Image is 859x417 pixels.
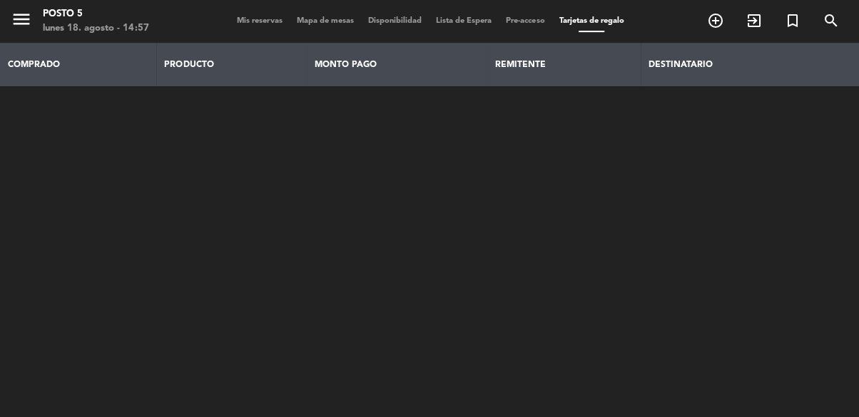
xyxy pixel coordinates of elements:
span: Pre-acceso [498,17,551,25]
button: menu [11,9,32,35]
i: turned_in_not [782,12,799,29]
div: lunes 18. agosto - 14:57 [43,21,148,36]
i: add_circle_outline [705,12,722,29]
div: Posto 5 [43,7,148,21]
th: REMITENTE [486,43,639,86]
th: MONTO PAGO [306,43,486,86]
span: Mis reservas [230,17,289,25]
i: exit_to_app [743,12,761,29]
i: menu [11,9,32,30]
th: PRODUCTO [156,43,306,86]
i: search [820,12,838,29]
span: Lista de Espera [428,17,498,25]
span: Tarjetas de regalo [551,17,630,25]
th: DESTINATARIO [639,43,824,86]
span: Mapa de mesas [289,17,360,25]
span: Disponibilidad [360,17,428,25]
